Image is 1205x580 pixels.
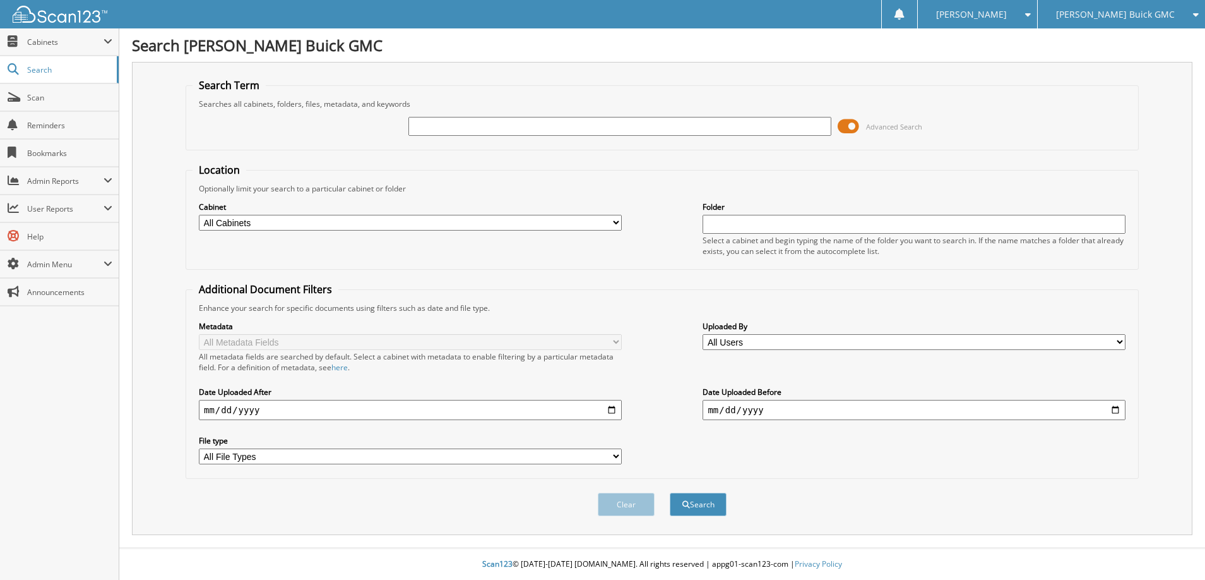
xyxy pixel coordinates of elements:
[703,202,1125,212] label: Folder
[27,148,112,159] span: Bookmarks
[27,259,104,270] span: Admin Menu
[193,303,1132,313] div: Enhance your search for specific documents using filters such as date and file type.
[193,163,246,177] legend: Location
[598,493,655,516] button: Clear
[132,35,1192,56] h1: Search [PERSON_NAME] Buick GMC
[27,231,112,242] span: Help
[193,78,266,92] legend: Search Term
[119,549,1205,580] div: © [DATE]-[DATE] [DOMAIN_NAME]. All rights reserved | appg01-scan123-com |
[27,287,112,298] span: Announcements
[670,493,727,516] button: Search
[936,11,1007,18] span: [PERSON_NAME]
[27,37,104,47] span: Cabinets
[199,351,622,373] div: All metadata fields are searched by default. Select a cabinet with metadata to enable filtering b...
[703,321,1125,332] label: Uploaded By
[27,203,104,214] span: User Reports
[703,235,1125,257] div: Select a cabinet and begin typing the name of the folder you want to search in. If the name match...
[199,202,622,212] label: Cabinet
[1056,11,1175,18] span: [PERSON_NAME] Buick GMC
[27,92,112,103] span: Scan
[199,400,622,420] input: start
[199,387,622,397] label: Date Uploaded After
[199,435,622,446] label: File type
[193,99,1132,109] div: Searches all cabinets, folders, files, metadata, and keywords
[331,362,348,373] a: here
[193,183,1132,194] div: Optionally limit your search to a particular cabinet or folder
[13,6,107,23] img: scan123-logo-white.svg
[703,400,1125,420] input: end
[703,387,1125,397] label: Date Uploaded Before
[193,282,338,296] legend: Additional Document Filters
[27,120,112,131] span: Reminders
[199,321,622,332] label: Metadata
[27,176,104,186] span: Admin Reports
[866,122,922,131] span: Advanced Search
[482,559,513,569] span: Scan123
[27,64,110,75] span: Search
[795,559,842,569] a: Privacy Policy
